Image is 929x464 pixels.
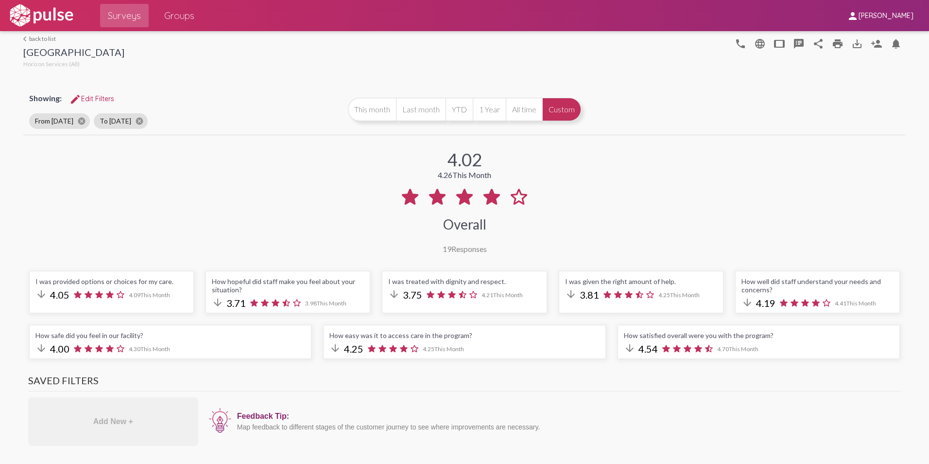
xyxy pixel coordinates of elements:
[658,291,700,299] span: 4.25
[388,288,400,300] mat-icon: arrow_downward
[35,288,47,300] mat-icon: arrow_downward
[670,291,700,299] span: This Month
[62,90,122,107] button: Edit FiltersEdit Filters
[506,98,542,121] button: All time
[23,35,124,42] a: back to list
[443,216,486,232] div: Overall
[329,331,599,339] div: How easy was it to access care in the program?
[348,98,396,121] button: This month
[317,300,346,307] span: This Month
[859,12,913,20] span: [PERSON_NAME]
[164,7,194,24] span: Groups
[237,412,896,421] div: Feedback Tip:
[624,331,894,339] div: How satisfied overall were you with the program?
[847,34,867,53] button: Download
[443,244,451,253] span: 19
[135,117,144,125] mat-icon: cancel
[580,289,599,301] span: 3.81
[29,93,62,103] span: Showing:
[77,117,86,125] mat-icon: cancel
[423,345,464,353] span: 4.25
[867,34,886,53] button: Person
[29,113,90,129] mat-chip: From [DATE]
[28,397,198,446] div: Add New +
[835,300,876,307] span: 4.41
[50,289,69,301] span: 4.05
[344,343,363,355] span: 4.25
[565,288,577,300] mat-icon: arrow_downward
[756,297,775,309] span: 4.19
[208,407,232,434] img: icon12.png
[305,300,346,307] span: 3.98
[638,343,658,355] span: 4.54
[774,38,785,50] mat-icon: tablet
[100,4,149,27] a: Surveys
[329,342,341,354] mat-icon: arrow_downward
[717,345,758,353] span: 4.70
[750,34,770,53] button: language
[69,93,81,105] mat-icon: Edit Filters
[839,6,921,24] button: [PERSON_NAME]
[754,38,766,50] mat-icon: language
[443,244,487,253] div: Responses
[565,277,717,286] div: I was given the right amount of help.
[770,34,789,53] button: tablet
[793,38,805,50] mat-icon: speaker_notes
[871,38,882,50] mat-icon: Person
[50,343,69,355] span: 4.00
[473,98,506,121] button: 1 Year
[438,170,491,179] div: 4.26
[832,38,843,50] mat-icon: print
[129,345,170,353] span: 4.30
[23,36,29,42] mat-icon: arrow_back_ios
[35,342,47,354] mat-icon: arrow_downward
[156,4,202,27] a: Groups
[35,331,305,339] div: How safe did you feel in our facility?
[789,34,809,53] button: speaker_notes
[237,423,896,431] div: Map feedback to different stages of the customer journey to see where improvements are necessary.
[482,291,523,299] span: 4.21
[69,94,114,103] span: Edit Filters
[735,38,746,50] mat-icon: language
[23,46,124,60] div: [GEOGRAPHIC_DATA]
[396,98,446,121] button: Last month
[108,7,141,24] span: Surveys
[447,149,482,170] div: 4.02
[388,277,540,286] div: I was treated with dignity and respect.
[140,291,170,299] span: This Month
[493,291,523,299] span: This Month
[851,38,863,50] mat-icon: Download
[731,34,750,53] button: language
[847,10,859,22] mat-icon: person
[212,297,224,308] mat-icon: arrow_downward
[809,34,828,53] button: Share
[828,34,847,53] a: print
[434,345,464,353] span: This Month
[741,297,753,308] mat-icon: arrow_downward
[542,98,581,121] button: Custom
[729,345,758,353] span: This Month
[226,297,246,309] span: 3.71
[812,38,824,50] mat-icon: Share
[28,375,901,392] h3: Saved Filters
[140,345,170,353] span: This Month
[8,3,75,28] img: white-logo.svg
[741,277,894,294] div: How well did staff understand your needs and concerns?
[35,277,188,286] div: I was provided options or choices for my care.
[886,34,906,53] button: Bell
[403,289,422,301] span: 3.75
[890,38,902,50] mat-icon: Bell
[129,291,170,299] span: 4.09
[624,342,636,354] mat-icon: arrow_downward
[23,60,80,68] span: Horizon Services (All)
[94,113,148,129] mat-chip: To [DATE]
[846,300,876,307] span: This Month
[452,170,491,179] span: This Month
[446,98,473,121] button: YTD
[212,277,364,294] div: How hopeful did staff make you feel about your situation?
